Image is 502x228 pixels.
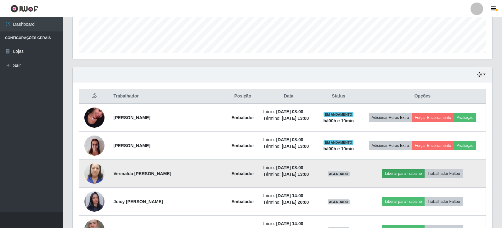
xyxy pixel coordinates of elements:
button: Adicionar Horas Extra [369,141,412,150]
strong: [PERSON_NAME] [114,115,150,120]
img: CoreUI Logo [10,5,38,13]
span: AGENDADO [328,171,350,176]
time: [DATE] 08:00 [276,165,303,170]
li: Início: [263,108,314,115]
li: Início: [263,220,314,227]
time: [DATE] 13:00 [282,172,309,177]
time: [DATE] 14:00 [276,221,303,226]
button: Trabalhador Faltou [425,169,463,178]
li: Início: [263,136,314,143]
button: Avaliação [454,113,476,122]
li: Término: [263,171,314,178]
strong: Joicy [PERSON_NAME] [114,199,163,204]
button: Avaliação [454,141,476,150]
th: Posição [226,89,260,104]
th: Status [318,89,359,104]
time: [DATE] 08:00 [276,109,303,114]
img: 1728324895552.jpeg [84,156,104,192]
th: Data [259,89,318,104]
button: Forçar Encerramento [412,141,454,150]
img: 1704290796442.jpeg [84,132,104,159]
strong: Embalador [231,171,254,176]
button: Liberar para Trabalho [382,197,425,206]
time: [DATE] 13:00 [282,116,309,121]
time: [DATE] 08:00 [276,137,303,142]
strong: Embalador [231,115,254,120]
button: Liberar para Trabalho [382,169,425,178]
time: [DATE] 14:00 [276,193,303,198]
button: Trabalhador Faltou [425,197,463,206]
strong: [PERSON_NAME] [114,143,150,148]
li: Início: [263,192,314,199]
strong: há 00 h e 10 min [324,146,354,151]
span: EM ANDAMENTO [324,140,353,145]
img: 1717438276108.jpeg [84,100,104,136]
time: [DATE] 13:00 [282,144,309,149]
li: Término: [263,143,314,150]
strong: Embalador [231,199,254,204]
button: Forçar Encerramento [412,113,454,122]
time: [DATE] 20:00 [282,200,309,205]
button: Adicionar Horas Extra [369,113,412,122]
strong: Embalador [231,143,254,148]
span: EM ANDAMENTO [324,112,353,117]
li: Início: [263,164,314,171]
span: AGENDADO [328,199,350,204]
strong: Verinalda [PERSON_NAME] [114,171,172,176]
th: Opções [359,89,486,104]
li: Término: [263,199,314,206]
strong: há 00 h e 10 min [324,118,354,123]
img: 1743243818079.jpeg [84,184,104,220]
th: Trabalhador [110,89,226,104]
li: Término: [263,115,314,122]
